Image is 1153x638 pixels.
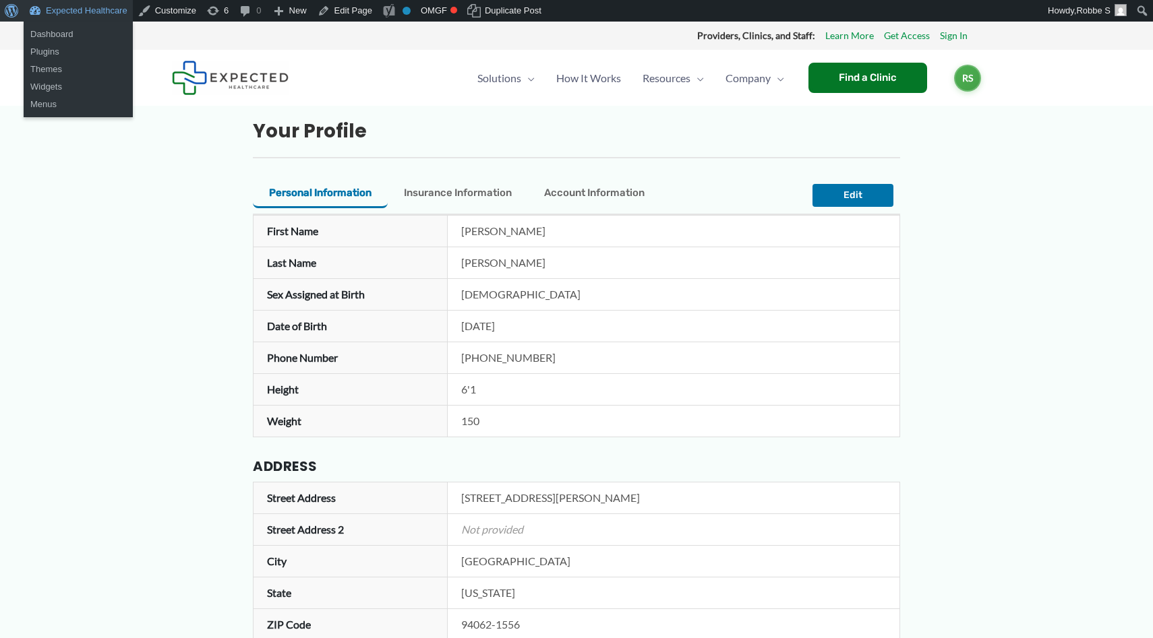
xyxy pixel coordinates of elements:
[269,187,372,199] span: Personal Information
[697,30,815,41] strong: Providers, Clinics, and Staff:
[954,65,981,92] a: RS
[521,55,535,102] span: Menu Toggle
[404,187,512,199] span: Insurance Information
[24,78,133,96] a: Widgets
[477,55,521,102] span: Solutions
[24,61,133,78] a: Themes
[940,27,968,44] a: Sign In
[254,406,448,437] th: Weight
[254,374,448,406] th: Height
[808,63,927,93] a: Find a Clinic
[253,180,388,208] button: Personal Information
[254,546,448,577] th: City
[556,55,621,102] span: How It Works
[467,55,795,102] nav: Primary Site Navigation
[172,61,289,95] img: Expected Healthcare Logo - side, dark font, small
[467,55,545,102] a: SolutionsMenu Toggle
[812,184,893,207] button: Edit
[461,523,523,536] em: Not provided
[447,374,899,406] td: 6'1
[528,180,661,208] button: Account Information
[447,279,899,311] td: [DEMOGRAPHIC_DATA]
[690,55,704,102] span: Menu Toggle
[447,482,899,514] td: [STREET_ADDRESS][PERSON_NAME]
[447,577,899,609] td: [US_STATE]
[825,27,874,44] a: Learn More
[447,216,899,247] td: [PERSON_NAME]
[447,406,899,437] td: 150
[253,457,900,482] h3: Address
[447,247,899,279] td: [PERSON_NAME]
[545,55,632,102] a: How It Works
[632,55,715,102] a: ResourcesMenu Toggle
[254,279,448,311] th: Sex Assigned at Birth
[24,43,133,61] a: Plugins
[771,55,784,102] span: Menu Toggle
[253,119,900,143] h2: Your Profile
[254,342,448,374] th: Phone Number
[388,180,528,208] button: Insurance Information
[24,57,133,117] ul: Expected Healthcare
[544,187,645,199] span: Account Information
[715,55,795,102] a: CompanyMenu Toggle
[403,7,411,15] div: No index
[24,26,133,43] a: Dashboard
[447,342,899,374] td: [PHONE_NUMBER]
[884,27,930,44] a: Get Access
[447,546,899,577] td: [GEOGRAPHIC_DATA]
[643,55,690,102] span: Resources
[254,247,448,279] th: Last Name
[447,311,899,342] td: [DATE]
[254,514,448,546] th: Street Address 2
[254,482,448,514] th: Street Address
[24,22,133,65] ul: Expected Healthcare
[254,216,448,247] th: First Name
[726,55,771,102] span: Company
[1076,5,1111,15] span: Robbe S
[254,577,448,609] th: State
[254,311,448,342] th: Date of Birth
[24,96,133,113] a: Menus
